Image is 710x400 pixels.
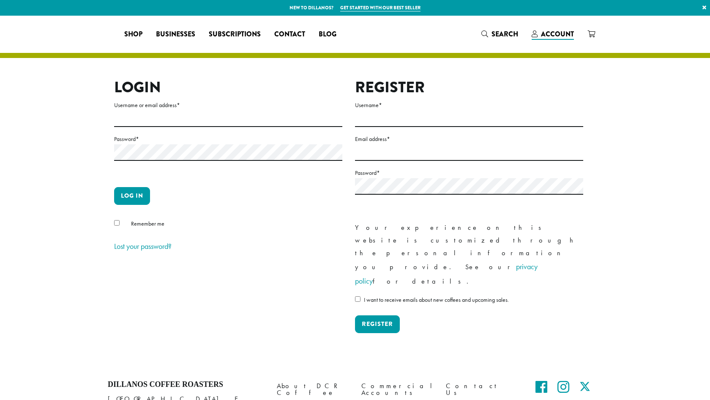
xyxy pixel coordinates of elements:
[114,134,342,144] label: Password
[355,315,400,333] button: Register
[114,241,172,251] a: Lost your password?
[541,29,574,39] span: Account
[355,262,538,286] a: privacy policy
[355,221,583,288] p: Your experience on this website is customized through the personal information you provide. See o...
[355,100,583,110] label: Username
[340,4,421,11] a: Get started with our best seller
[446,380,518,398] a: Contact Us
[475,27,525,41] a: Search
[117,28,149,41] a: Shop
[114,100,342,110] label: Username or email address
[131,220,164,227] span: Remember me
[114,78,342,97] h2: Login
[319,29,336,40] span: Blog
[355,296,360,302] input: I want to receive emails about new coffees and upcoming sales.
[274,29,305,40] span: Contact
[355,168,583,178] label: Password
[364,296,509,303] span: I want to receive emails about new coffees and upcoming sales.
[355,134,583,144] label: Email address
[277,380,349,398] a: About DCR Coffee
[355,78,583,97] h2: Register
[124,29,142,40] span: Shop
[361,380,433,398] a: Commercial Accounts
[114,187,150,205] button: Log in
[492,29,518,39] span: Search
[209,29,261,40] span: Subscriptions
[108,380,264,389] h4: Dillanos Coffee Roasters
[156,29,195,40] span: Businesses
